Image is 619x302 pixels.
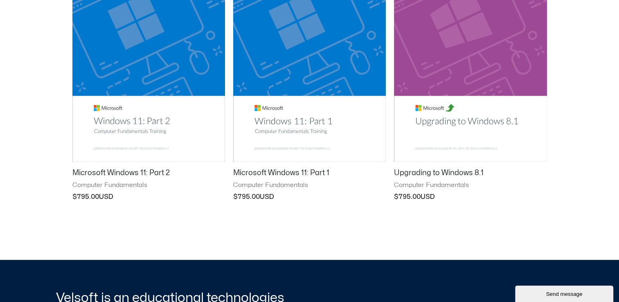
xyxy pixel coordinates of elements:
bdi: 795.00 [233,194,260,200]
a: Microsoft Windows 11: Part 1 [233,168,386,181]
bdi: 795.00 [394,194,421,200]
a: Upgrading to Windows 8.1 [394,168,547,181]
span: $ [394,194,398,200]
span: Computer Fundamentals [394,181,547,189]
span: $ [72,194,77,200]
h2: Microsoft Windows 11: Part 1 [233,168,386,178]
iframe: chat widget [515,284,615,302]
span: Computer Fundamentals [233,181,386,189]
bdi: 795.00 [72,194,99,200]
h2: Microsoft Windows 11: Part 2 [72,168,225,178]
span: $ [233,194,238,200]
a: Microsoft Windows 11: Part 2 [72,168,225,181]
span: Computer Fundamentals [72,181,225,189]
h2: Upgrading to Windows 8.1 [394,168,547,178]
